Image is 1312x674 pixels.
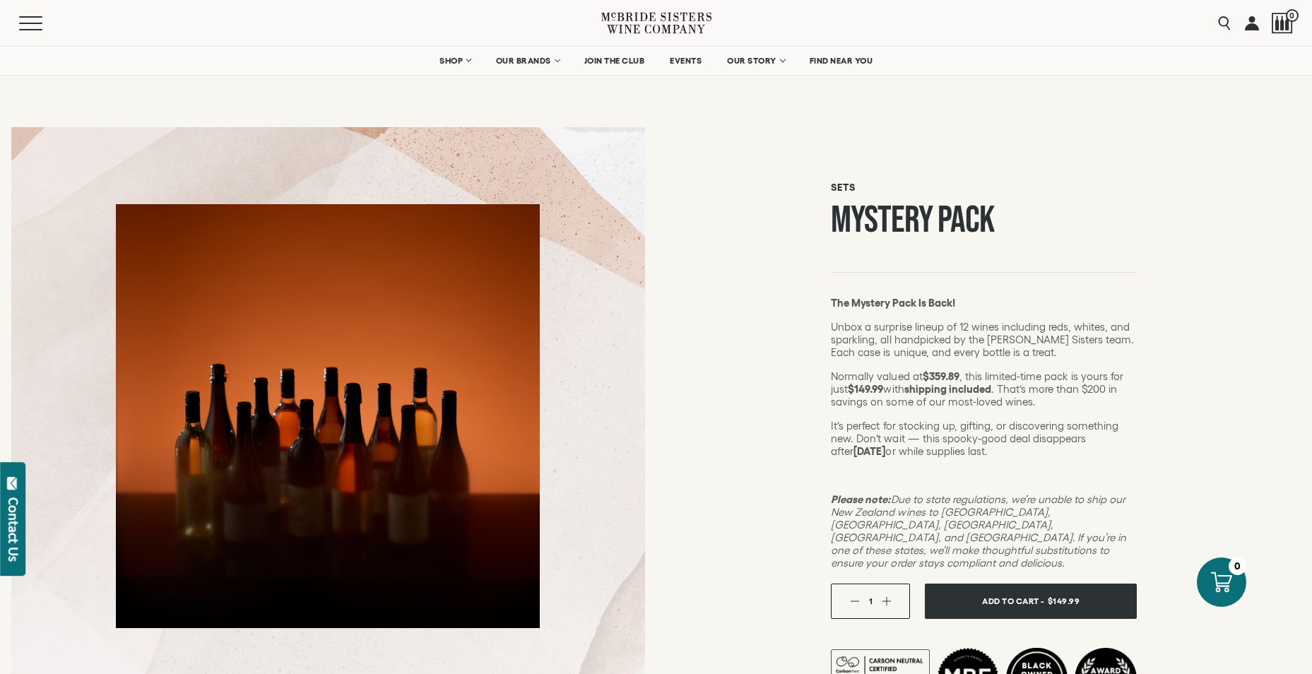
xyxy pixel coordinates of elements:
[1286,9,1299,22] span: 0
[800,47,882,75] a: FIND NEAR YOU
[982,591,1044,611] span: Add To Cart -
[575,47,654,75] a: JOIN THE CLUB
[19,16,70,30] button: Mobile Menu Trigger
[831,370,1137,408] p: Normally valued at , this limited-time pack is yours for just with . That’s more than $200 in sav...
[6,497,20,562] div: Contact Us
[810,56,873,66] span: FIND NEAR YOU
[925,584,1137,619] button: Add To Cart - $149.99
[831,202,1137,238] h1: Mystery Pack
[727,56,776,66] span: OUR STORY
[670,56,702,66] span: EVENTS
[831,297,955,309] strong: The Mystery Pack Is Back!
[831,493,1126,569] em: Due to state regulations, we’re unable to ship our New Zealand wines to [GEOGRAPHIC_DATA], [GEOGR...
[487,47,568,75] a: OUR BRANDS
[904,383,991,395] strong: shipping included
[661,47,711,75] a: EVENTS
[848,383,883,395] strong: $149.99
[831,420,1137,458] p: It’s perfect for stocking up, gifting, or discovering something new. Don’t wait — this spooky-goo...
[1048,591,1080,611] span: $149.99
[496,56,551,66] span: OUR BRANDS
[439,56,463,66] span: SHOP
[718,47,793,75] a: OUR STORY
[831,182,1137,194] h6: Sets
[831,321,1137,359] p: Unbox a surprise lineup of 12 wines including reds, whites, and sparkling, all handpicked by the ...
[584,56,645,66] span: JOIN THE CLUB
[831,493,890,505] strong: Please note:
[430,47,480,75] a: SHOP
[869,596,873,605] span: 1
[1229,557,1246,575] div: 0
[923,370,959,382] strong: $359.89
[853,445,885,457] strong: [DATE]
